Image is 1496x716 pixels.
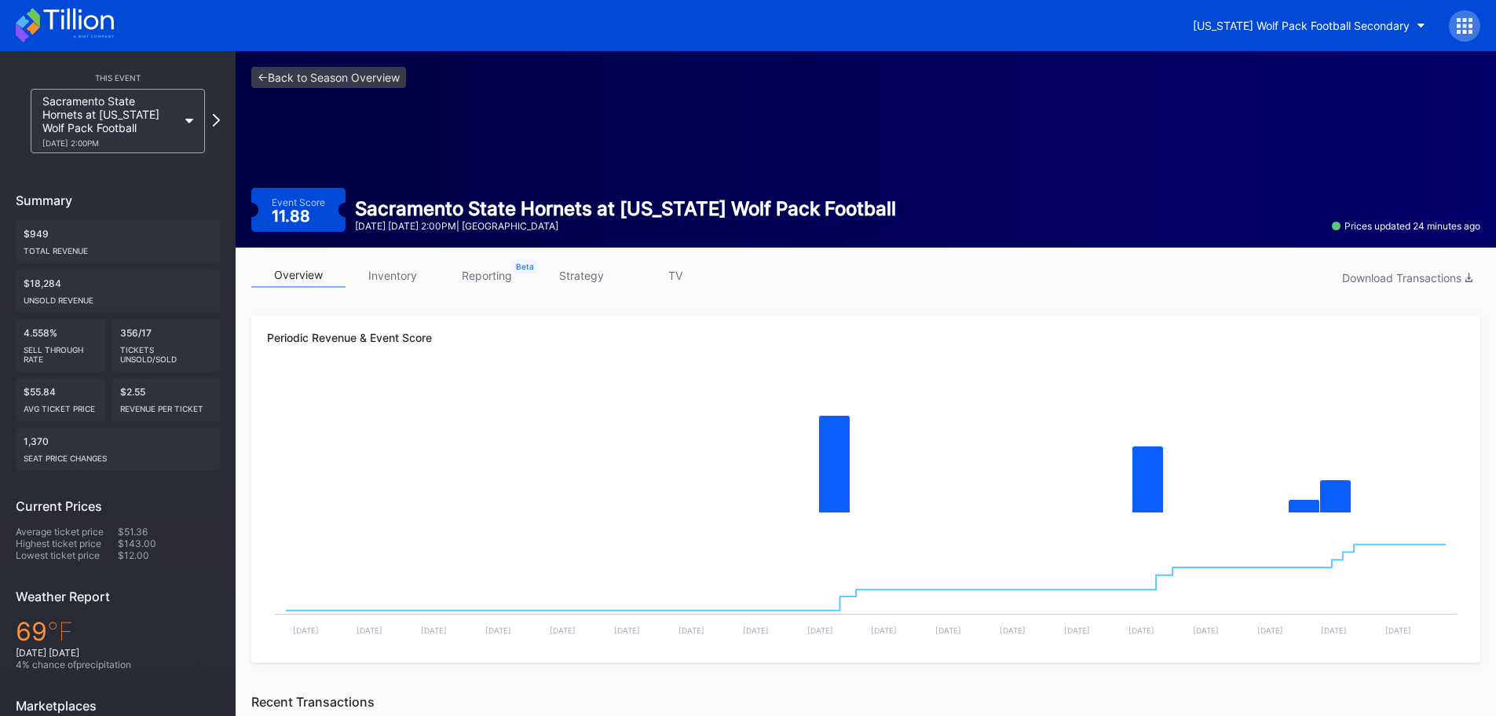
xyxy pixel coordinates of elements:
[355,220,896,232] div: [DATE] [DATE] 2:00PM | [GEOGRAPHIC_DATA]
[293,626,319,635] text: [DATE]
[16,498,220,514] div: Current Prices
[1334,267,1480,288] button: Download Transactions
[16,659,220,670] div: 4 % chance of precipitation
[534,263,628,288] a: strategy
[1332,220,1480,232] div: Prices updated 24 minutes ago
[272,196,325,208] div: Event Score
[1193,19,1410,32] div: [US_STATE] Wolf Pack Football Secondary
[16,538,118,549] div: Highest ticket price
[1257,626,1283,635] text: [DATE]
[440,263,534,288] a: reporting
[16,220,220,263] div: $949
[251,67,406,88] a: <-Back to Season Overview
[16,698,220,714] div: Marketplaces
[16,270,220,313] div: $18,284
[16,647,220,659] div: [DATE] [DATE]
[16,526,118,538] div: Average ticket price
[628,263,722,288] a: TV
[24,447,212,463] div: seat price changes
[24,398,98,413] div: Avg ticket price
[120,339,213,364] div: Tickets Unsold/Sold
[1000,626,1026,635] text: [DATE]
[421,626,447,635] text: [DATE]
[112,378,221,421] div: $2.55
[614,626,640,635] text: [DATE]
[42,94,177,148] div: Sacramento State Hornets at [US_STATE] Wolf Pack Football
[1128,626,1154,635] text: [DATE]
[16,549,118,561] div: Lowest ticket price
[357,626,382,635] text: [DATE]
[1181,11,1437,40] button: [US_STATE] Wolf Pack Football Secondary
[118,526,220,538] div: $51.36
[112,319,221,372] div: 356/17
[16,319,106,372] div: 4.558%
[267,331,1465,344] div: Periodic Revenue & Event Score
[16,378,106,421] div: $55.84
[485,626,511,635] text: [DATE]
[679,626,704,635] text: [DATE]
[346,263,440,288] a: inventory
[272,208,314,224] div: 11.88
[24,240,212,255] div: Total Revenue
[935,626,961,635] text: [DATE]
[16,589,220,604] div: Weather Report
[16,428,220,471] div: 1,370
[550,626,576,635] text: [DATE]
[1385,626,1411,635] text: [DATE]
[24,289,212,305] div: Unsold Revenue
[807,626,833,635] text: [DATE]
[1064,626,1090,635] text: [DATE]
[118,538,220,549] div: $143.00
[24,339,98,364] div: Sell Through Rate
[267,372,1465,529] svg: Chart title
[355,197,896,220] div: Sacramento State Hornets at [US_STATE] Wolf Pack Football
[16,616,220,647] div: 69
[42,138,177,148] div: [DATE] 2:00PM
[1193,626,1219,635] text: [DATE]
[16,193,220,208] div: Summary
[267,529,1465,647] svg: Chart title
[47,616,73,647] span: ℉
[743,626,769,635] text: [DATE]
[871,626,897,635] text: [DATE]
[1342,271,1472,285] div: Download Transactions
[16,73,220,83] div: This Event
[118,549,220,561] div: $12.00
[251,263,346,288] a: overview
[251,694,1480,710] div: Recent Transactions
[1321,626,1347,635] text: [DATE]
[120,398,213,413] div: Revenue per ticket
